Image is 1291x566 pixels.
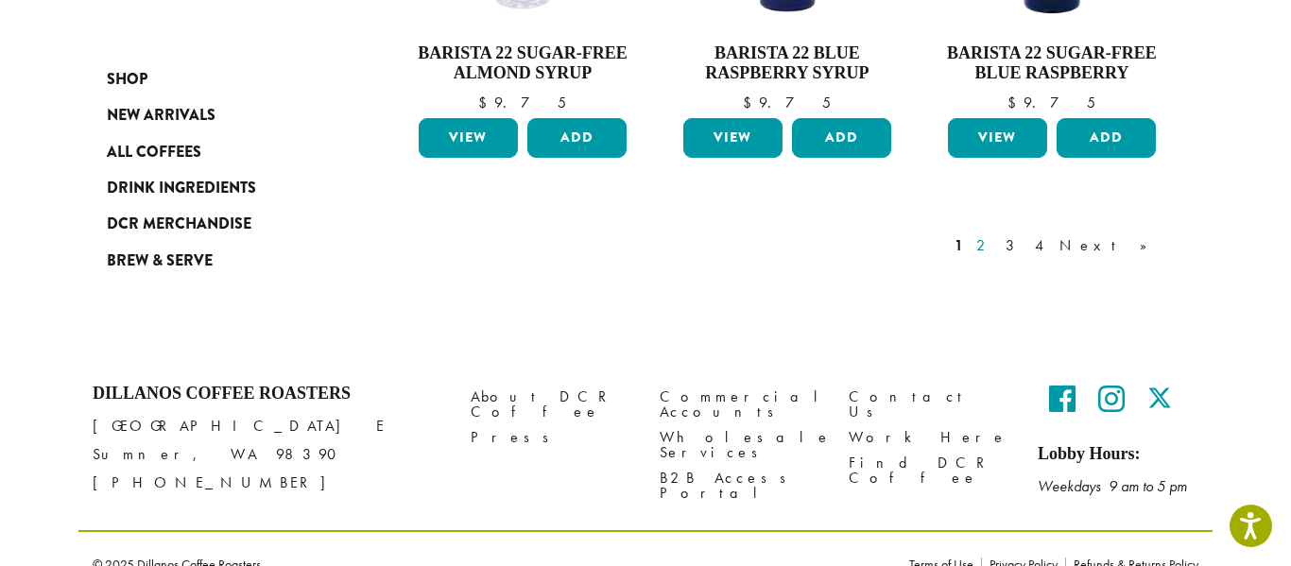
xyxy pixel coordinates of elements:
[107,170,334,206] a: Drink Ingredients
[107,213,251,236] span: DCR Merchandise
[660,465,820,506] a: B2B Access Portal
[660,424,820,465] a: Wholesale Services
[107,68,147,92] span: Shop
[527,118,627,158] button: Add
[743,93,759,112] span: $
[107,133,334,169] a: All Coffees
[951,234,967,257] a: 1
[93,412,442,497] p: [GEOGRAPHIC_DATA] E Sumner, WA 98390 [PHONE_NUMBER]
[1057,118,1156,158] button: Add
[1002,234,1025,257] a: 3
[478,93,566,112] bdi: 9.75
[471,424,631,450] a: Press
[107,141,201,164] span: All Coffees
[478,93,494,112] span: $
[107,206,334,242] a: DCR Merchandise
[849,424,1009,450] a: Work Here
[107,61,334,97] a: Shop
[107,249,213,273] span: Brew & Serve
[419,118,518,158] a: View
[660,384,820,424] a: Commercial Accounts
[107,97,334,133] a: New Arrivals
[973,234,996,257] a: 2
[1007,93,1095,112] bdi: 9.75
[948,118,1047,158] a: View
[849,450,1009,490] a: Find DCR Coffee
[679,43,896,84] h4: Barista 22 Blue Raspberry Syrup
[743,93,831,112] bdi: 9.75
[414,43,631,84] h4: Barista 22 Sugar-Free Almond Syrup
[1056,234,1164,257] a: Next »
[1007,93,1024,112] span: $
[849,384,1009,424] a: Contact Us
[471,384,631,424] a: About DCR Coffee
[107,177,256,200] span: Drink Ingredients
[93,384,442,404] h4: Dillanos Coffee Roasters
[1031,234,1050,257] a: 4
[792,118,891,158] button: Add
[107,243,334,279] a: Brew & Serve
[1038,476,1187,496] em: Weekdays 9 am to 5 pm
[943,43,1161,84] h4: Barista 22 Sugar-Free Blue Raspberry
[683,118,783,158] a: View
[107,104,215,128] span: New Arrivals
[1038,444,1198,465] h5: Lobby Hours:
